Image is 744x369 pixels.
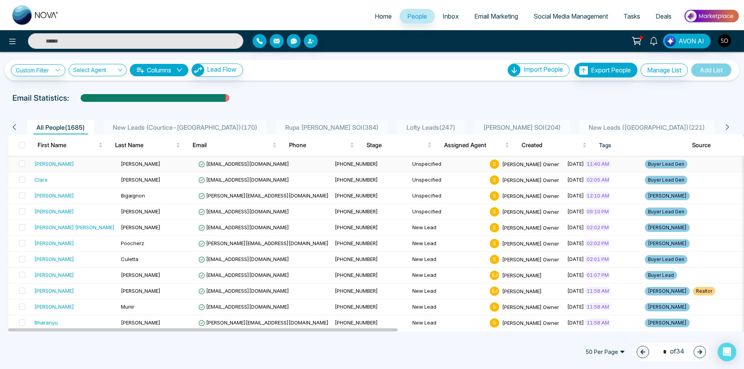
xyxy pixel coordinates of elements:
[490,207,499,216] span: S
[409,156,487,172] td: Unspecified
[34,303,74,311] div: [PERSON_NAME]
[335,161,378,167] span: [PHONE_NUMBER]
[502,288,542,294] span: [PERSON_NAME]
[34,160,74,168] div: [PERSON_NAME]
[502,208,559,215] span: [PERSON_NAME] Owner
[585,176,611,184] span: 02:05 AM
[567,256,584,262] span: [DATE]
[663,34,711,48] button: AVON AI
[11,64,65,76] a: Custom Filter
[683,7,739,25] img: Market-place.gif
[585,287,611,295] span: 11:58 AM
[34,255,74,263] div: [PERSON_NAME]
[524,65,563,73] span: Import People
[409,236,487,252] td: New Lead
[567,177,584,183] span: [DATE]
[115,141,174,150] span: Last Name
[283,134,360,156] th: Phone
[585,192,611,199] span: 12:10 AM
[435,9,467,24] a: Inbox
[409,188,487,204] td: Unspecified
[567,304,584,310] span: [DATE]
[121,319,160,326] span: [PERSON_NAME]
[658,347,684,357] span: of 34
[335,208,378,215] span: [PHONE_NUMBER]
[534,12,608,20] span: Social Media Management
[585,303,611,311] span: 11:58 AM
[335,288,378,294] span: [PHONE_NUMBER]
[574,63,637,77] button: Export People
[567,192,584,199] span: [DATE]
[335,319,378,326] span: [PHONE_NUMBER]
[12,92,69,104] p: Email Statistics:
[580,346,630,358] span: 50 Per Page
[409,299,487,315] td: New Lead
[121,161,160,167] span: [PERSON_NAME]
[121,272,160,278] span: [PERSON_NAME]
[409,172,487,188] td: Unspecified
[335,272,378,278] span: [PHONE_NUMBER]
[679,36,704,46] span: AVON AI
[38,141,97,150] span: First Name
[490,223,499,232] span: S
[645,192,690,200] span: [PERSON_NAME]
[335,192,378,199] span: [PHONE_NUMBER]
[490,160,499,169] span: S
[502,256,559,262] span: [PERSON_NAME] Owner
[289,141,348,150] span: Phone
[335,177,378,183] span: [PHONE_NUMBER]
[490,239,499,248] span: S
[198,240,329,246] span: [PERSON_NAME][EMAIL_ADDRESS][DOMAIN_NAME]
[693,287,715,295] span: Realtor
[502,161,559,167] span: [PERSON_NAME] Owner
[645,319,690,327] span: [PERSON_NAME]
[480,124,564,131] span: [PERSON_NAME] SOI ( 204 )
[188,64,243,77] a: Lead FlowLead Flow
[645,160,687,168] span: Buyer Lead Gen
[490,175,499,185] span: S
[409,204,487,220] td: Unspecified
[34,192,74,199] div: [PERSON_NAME]
[567,161,584,167] span: [DATE]
[198,304,289,310] span: [EMAIL_ADDRESS][DOMAIN_NAME]
[502,224,559,230] span: [PERSON_NAME] Owner
[34,176,48,184] div: Clare
[616,9,648,24] a: Tasks
[409,268,487,283] td: New Lead
[121,177,160,183] span: [PERSON_NAME]
[567,208,584,215] span: [DATE]
[645,176,687,184] span: Buyer Lead Gen
[585,223,610,231] span: 02:02 PM
[648,9,679,24] a: Deals
[656,12,672,20] span: Deals
[467,9,526,24] a: Email Marketing
[191,64,243,77] button: Lead Flow
[623,12,640,20] span: Tasks
[335,240,378,246] span: [PHONE_NUMBER]
[438,134,515,156] th: Assigned Agent
[645,271,677,280] span: Buyer Lead
[502,192,559,199] span: [PERSON_NAME] Owner
[474,12,518,20] span: Email Marketing
[585,239,610,247] span: 02:02 PM
[130,64,188,76] button: Columnsdown
[198,161,289,167] span: [EMAIL_ADDRESS][DOMAIN_NAME]
[645,239,690,248] span: [PERSON_NAME]
[502,272,542,278] span: [PERSON_NAME]
[645,303,690,311] span: [PERSON_NAME]
[409,283,487,299] td: New Lead
[585,271,610,279] span: 01:07 PM
[645,287,690,295] span: [PERSON_NAME]
[34,239,74,247] div: [PERSON_NAME]
[176,67,183,73] span: down
[34,223,115,231] div: [PERSON_NAME] [PERSON_NAME]
[186,134,283,156] th: Email
[585,255,610,263] span: 02:01 PM
[718,34,731,47] img: User Avatar
[409,315,487,331] td: New Lead
[645,208,687,216] span: Buyer Lead Gen
[34,271,74,279] div: [PERSON_NAME]
[109,134,186,156] th: Last Name
[585,319,611,326] span: 11:58 AM
[443,12,459,20] span: Inbox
